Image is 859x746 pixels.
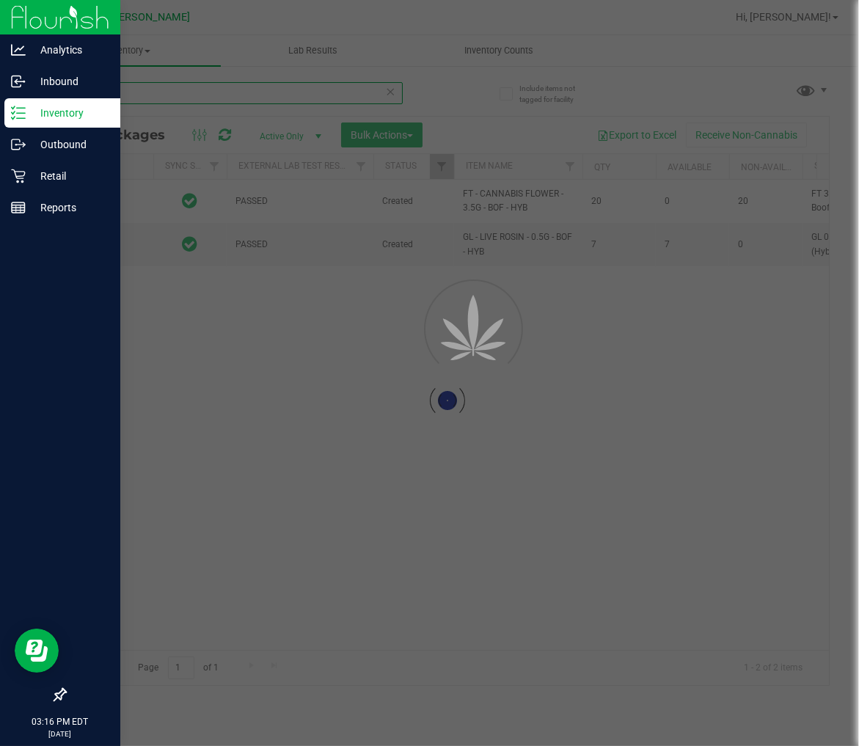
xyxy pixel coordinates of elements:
p: Analytics [26,41,114,59]
inline-svg: Inbound [11,74,26,89]
iframe: Resource center [15,629,59,673]
p: Inbound [26,73,114,90]
inline-svg: Reports [11,200,26,215]
p: 03:16 PM EDT [7,715,114,728]
p: Reports [26,199,114,216]
p: Retail [26,167,114,185]
inline-svg: Outbound [11,137,26,152]
p: Outbound [26,136,114,153]
inline-svg: Analytics [11,43,26,57]
inline-svg: Retail [11,169,26,183]
p: [DATE] [7,728,114,739]
p: Inventory [26,104,114,122]
inline-svg: Inventory [11,106,26,120]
